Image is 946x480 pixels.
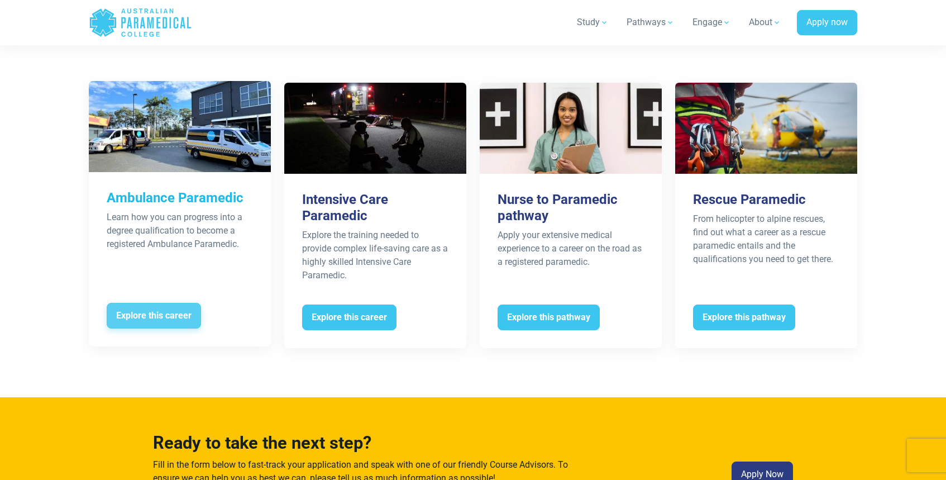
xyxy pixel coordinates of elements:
[89,81,271,346] a: Ambulance Paramedic Learn how you can progress into a degree qualification to become a registered...
[284,83,466,348] a: Intensive Care Paramedic Explore the training needed to provide complex life-saving care as a hig...
[107,303,201,329] span: Explore this career
[284,83,466,174] img: Intensive Care Paramedic
[480,83,662,348] a: Nurse to Paramedic pathway Apply your extensive medical experience to a career on the road as a r...
[498,229,644,269] div: Apply your extensive medical experience to a career on the road as a registered paramedic.
[302,305,396,330] span: Explore this career
[480,83,662,174] img: Nurse to Paramedic pathway
[498,305,600,330] span: Explore this pathway
[107,211,253,251] div: Learn how you can progress into a degree qualification to become a registered Ambulance Paramedic.
[89,81,271,172] img: Ambulance Paramedic
[89,4,192,41] a: Australian Paramedical College
[107,190,253,206] h3: Ambulance Paramedic
[302,229,448,282] div: Explore the training needed to provide complex life-saving care as a highly skilled Intensive Car...
[620,7,681,38] a: Pathways
[302,192,448,224] h3: Intensive Care Paramedic
[153,433,575,454] h3: Ready to take the next step?
[797,10,857,36] a: Apply now
[693,212,839,266] div: From helicopter to alpine rescues, find out what a career as a rescue paramedic entails and the q...
[675,83,857,174] img: Rescue Paramedic
[693,192,839,208] h3: Rescue Paramedic
[570,7,615,38] a: Study
[742,7,788,38] a: About
[675,83,857,348] a: Rescue Paramedic From helicopter to alpine rescues, find out what a career as a rescue paramedic ...
[498,192,644,224] h3: Nurse to Paramedic pathway
[686,7,738,38] a: Engage
[693,305,795,330] span: Explore this pathway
